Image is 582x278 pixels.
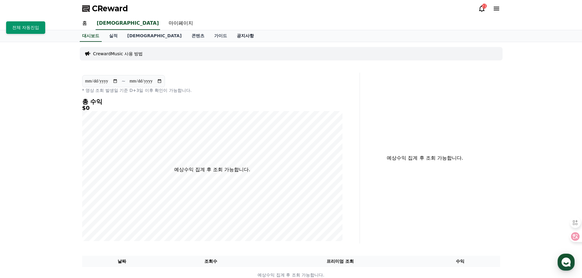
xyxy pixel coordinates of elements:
[162,256,260,267] th: 조회수
[77,17,92,30] a: 홈
[232,30,259,42] a: 공지사항
[56,203,63,208] span: 대화
[19,203,23,208] span: 홈
[82,105,342,111] h5: $0
[92,4,128,13] span: CReward
[420,256,500,267] th: 수익
[164,17,198,30] a: 마이페이지
[40,193,79,209] a: 대화
[174,166,250,173] p: 예상수익 집계 후 조회 가능합니다.
[122,78,126,85] p: ~
[123,30,187,42] a: [DEMOGRAPHIC_DATA]
[93,51,143,57] a: CrewardMusic 사용 방법
[6,21,45,34] button: 전체 자동진입
[478,5,485,12] a: 21
[96,17,160,30] a: [DEMOGRAPHIC_DATA]
[482,4,487,9] div: 21
[82,256,162,267] th: 날짜
[209,30,232,42] a: 가이드
[82,4,128,13] a: CReward
[260,256,420,267] th: 프리미엄 조회
[82,87,342,93] p: * 영상 조회 발생일 기준 D+3일 이후 확인이 가능합니다.
[187,30,209,42] a: 콘텐츠
[82,98,342,105] h4: 총 수익
[104,30,123,42] a: 실적
[2,193,40,209] a: 홈
[365,154,485,162] p: 예상수익 집계 후 조회 가능합니다.
[80,30,102,42] a: 대시보드
[79,193,117,209] a: 설정
[94,203,102,208] span: 설정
